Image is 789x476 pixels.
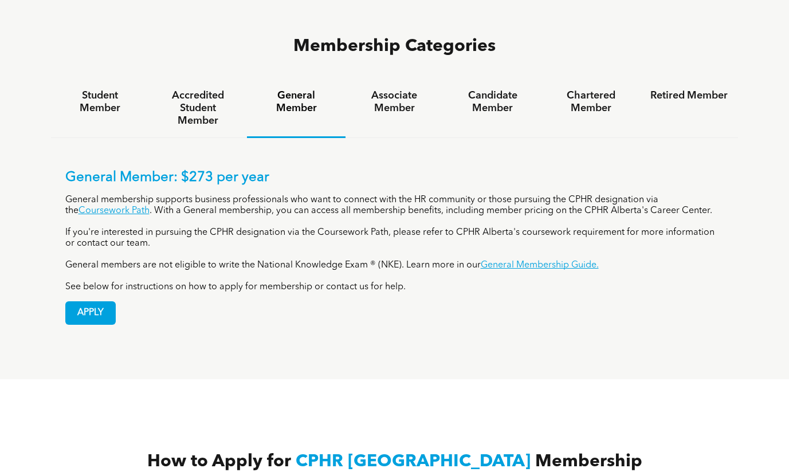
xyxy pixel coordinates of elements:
[356,89,433,115] h4: Associate Member
[65,170,724,186] p: General Member: $273 per year
[66,302,115,324] span: APPLY
[159,89,237,127] h4: Accredited Student Member
[65,227,724,249] p: If you're interested in pursuing the CPHR designation via the Coursework Path, please refer to CP...
[454,89,531,115] h4: Candidate Member
[65,282,724,293] p: See below for instructions on how to apply for membership or contact us for help.
[535,453,642,470] span: Membership
[257,89,335,115] h4: General Member
[147,453,291,470] span: How to Apply for
[481,261,599,270] a: General Membership Guide.
[61,89,139,115] h4: Student Member
[296,453,531,470] span: CPHR [GEOGRAPHIC_DATA]
[78,206,150,215] a: Coursework Path
[65,301,116,325] a: APPLY
[552,89,630,115] h4: Chartered Member
[65,195,724,217] p: General membership supports business professionals who want to connect with the HR community or t...
[293,38,496,55] span: Membership Categories
[65,260,724,271] p: General members are not eligible to write the National Knowledge Exam ® (NKE). Learn more in our
[650,89,728,102] h4: Retired Member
